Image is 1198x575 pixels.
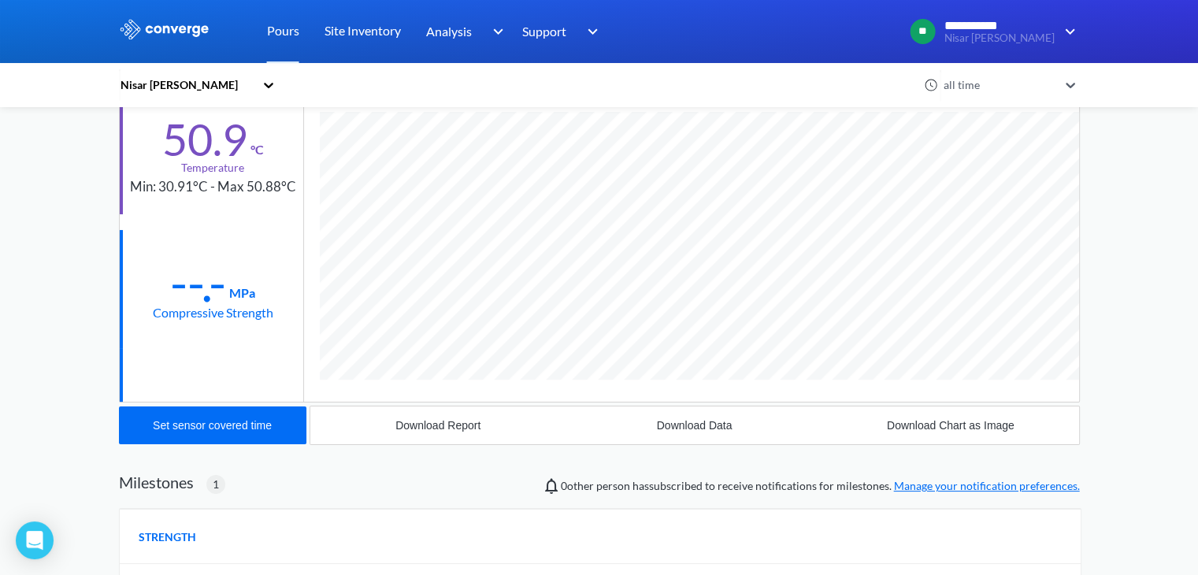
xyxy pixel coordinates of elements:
div: Download Report [395,419,480,432]
div: Download Data [657,419,733,432]
div: Nisar [PERSON_NAME] [119,76,254,94]
div: Compressive Strength [153,302,273,322]
span: person has subscribed to receive notifications for milestones. [561,477,1080,495]
span: Nisar [PERSON_NAME] [944,32,1055,44]
button: Set sensor covered time [119,406,306,444]
span: 1 [213,476,219,493]
a: Manage your notification preferences. [894,479,1080,492]
button: Download Data [566,406,822,444]
span: Support [522,21,566,41]
img: logo_ewhite.svg [119,19,210,39]
div: Min: 30.91°C - Max 50.88°C [130,176,296,198]
div: Set sensor covered time [153,419,272,432]
img: downArrow.svg [1055,22,1080,41]
div: 50.9 [162,120,247,159]
button: Download Chart as Image [822,406,1078,444]
h2: Milestones [119,473,194,492]
div: Temperature [181,159,244,176]
div: all time [940,76,1058,94]
div: Download Chart as Image [887,419,1014,432]
div: --.- [170,263,226,302]
span: Analysis [426,21,472,41]
img: downArrow.svg [577,22,603,41]
button: Download Report [310,406,566,444]
span: 0 other [561,479,594,492]
span: STRENGTH [139,529,196,546]
img: downArrow.svg [482,22,507,41]
div: Open Intercom Messenger [16,521,54,559]
img: notifications-icon.svg [542,477,561,495]
img: icon-clock.svg [924,78,938,92]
